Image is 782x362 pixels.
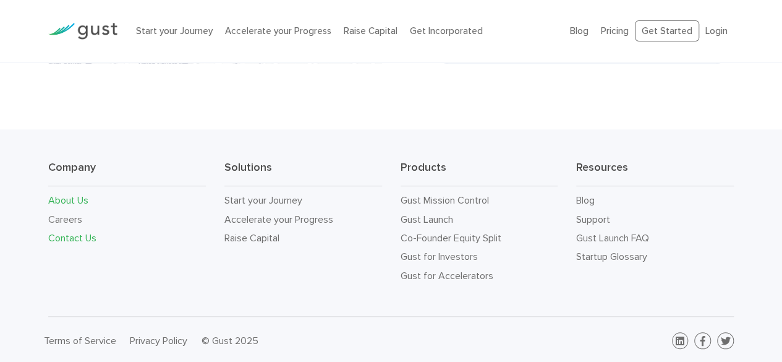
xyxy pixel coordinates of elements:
[401,160,558,186] h3: Products
[130,335,187,347] a: Privacy Policy
[202,332,381,350] div: © Gust 2025
[48,23,117,40] img: Gust Logo
[401,213,453,225] a: Gust Launch
[576,194,595,206] a: Blog
[601,25,629,37] a: Pricing
[48,213,82,225] a: Careers
[576,232,649,244] a: Gust Launch FAQ
[410,25,483,37] a: Get Incorporated
[344,25,397,37] a: Raise Capital
[705,25,728,37] a: Login
[401,270,493,282] a: Gust for Accelerators
[401,194,489,206] a: Gust Mission Control
[635,20,699,42] a: Get Started
[401,232,501,244] a: Co-Founder Equity Split
[401,251,478,262] a: Gust for Investors
[44,335,116,347] a: Terms of Service
[224,232,279,244] a: Raise Capital
[48,232,96,244] a: Contact Us
[48,194,88,206] a: About Us
[136,25,213,37] a: Start your Journey
[576,251,647,262] a: Startup Glossary
[224,213,333,225] a: Accelerate your Progress
[576,213,610,225] a: Support
[570,25,589,37] a: Blog
[224,194,302,206] a: Start your Journey
[576,160,734,186] h3: Resources
[224,160,382,186] h3: Solutions
[48,160,206,186] h3: Company
[225,25,331,37] a: Accelerate your Progress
